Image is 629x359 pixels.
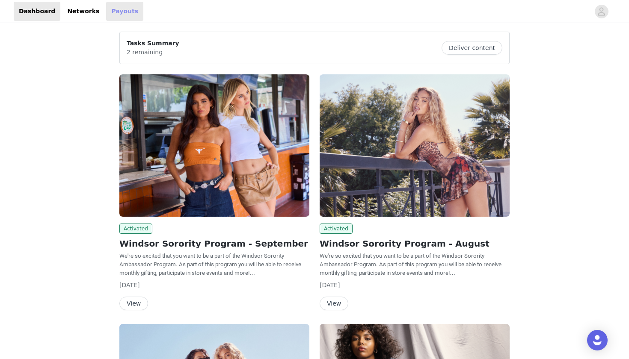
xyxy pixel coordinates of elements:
a: Payouts [106,2,143,21]
a: Networks [62,2,104,21]
span: We're so excited that you want to be a part of the Windsor Sorority Ambassador Program. As part o... [320,253,501,276]
button: View [320,297,348,310]
span: We're so excited that you want to be a part of the Windsor Sorority Ambassador Program. As part o... [119,253,301,276]
div: avatar [597,5,605,18]
p: Tasks Summary [127,39,179,48]
span: Activated [119,224,152,234]
div: Open Intercom Messenger [587,330,608,350]
span: [DATE] [320,282,340,288]
span: [DATE] [119,282,139,288]
a: View [320,300,348,307]
span: Activated [320,224,353,234]
img: Windsor [119,74,309,217]
a: Dashboard [14,2,60,21]
h2: Windsor Sorority Program - August [320,237,510,250]
h2: Windsor Sorority Program - September [119,237,309,250]
p: 2 remaining [127,48,179,57]
button: Deliver content [442,41,502,55]
img: Windsor [320,74,510,217]
a: View [119,300,148,307]
button: View [119,297,148,310]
